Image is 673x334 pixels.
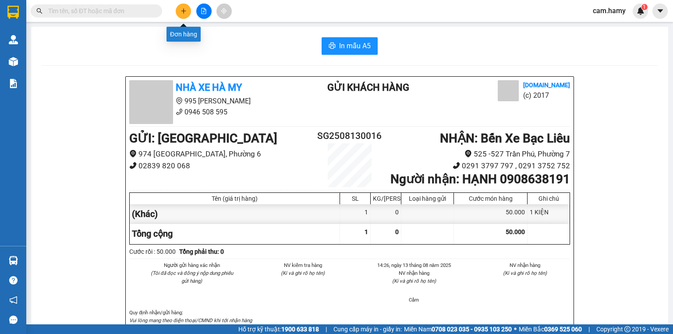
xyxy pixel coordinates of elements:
[480,261,570,269] li: NV nhận hàng
[9,296,18,304] span: notification
[179,248,224,255] b: Tổng phải thu: 0
[643,4,646,10] span: 1
[340,204,371,224] div: 1
[404,324,512,334] span: Miền Nam
[373,195,399,202] div: KG/[PERSON_NAME]
[9,57,18,66] img: warehouse-icon
[221,8,227,14] span: aim
[9,35,18,44] img: warehouse-icon
[322,37,378,55] button: printerIn mẫu A5
[9,316,18,324] span: message
[641,4,648,10] sup: 1
[453,162,460,169] span: phone
[176,108,183,115] span: phone
[440,131,570,146] b: NHẬN : Bến Xe Bạc Liêu
[386,148,570,160] li: 525 -527 Trần Phú, Phường 7
[129,317,252,323] i: Vui lòng mang theo điện thoại/CMND khi tới nhận hàng
[339,40,371,51] span: In mẫu A5
[176,4,191,19] button: plus
[9,256,18,265] img: warehouse-icon
[129,162,137,169] span: phone
[129,247,176,256] div: Cước rồi : 50.000
[129,96,292,107] li: 995 [PERSON_NAME]
[637,7,645,15] img: icon-new-feature
[50,21,57,28] span: environment
[365,228,368,235] span: 1
[586,5,633,16] span: cam.hamy
[129,131,277,146] b: GỬI : [GEOGRAPHIC_DATA]
[129,150,137,157] span: environment
[327,82,409,93] b: Gửi khách hàng
[216,4,232,19] button: aim
[9,79,18,88] img: solution-icon
[390,172,570,186] b: Người nhận : HẠNH 0908638191
[514,327,517,331] span: ⚪️
[386,160,570,172] li: 0291 3797 797 , 0291 3752 752
[371,204,401,224] div: 0
[395,228,399,235] span: 0
[50,32,57,39] span: phone
[181,8,187,14] span: plus
[176,82,242,93] b: Nhà Xe Hà My
[369,296,459,304] li: Cẩm
[313,129,386,143] h2: SG2508130016
[342,195,368,202] div: SL
[4,30,167,41] li: 0946 508 595
[464,150,472,157] span: environment
[151,270,233,284] i: (Tôi đã đọc và đồng ý nộp dung phiếu gửi hàng)
[519,324,582,334] span: Miền Bắc
[506,228,525,235] span: 50.000
[196,4,212,19] button: file-add
[404,195,451,202] div: Loại hàng gửi
[656,7,664,15] span: caret-down
[130,204,340,224] div: (Khác)
[652,4,668,19] button: caret-down
[333,324,402,334] span: Cung cấp máy in - giấy in:
[503,270,547,276] i: (Kí và ghi rõ họ tên)
[528,204,570,224] div: 1 KIỆN
[624,326,630,332] span: copyright
[258,261,348,269] li: NV kiểm tra hàng
[50,6,117,17] b: Nhà Xe Hà My
[530,195,567,202] div: Ghi chú
[588,324,590,334] span: |
[129,160,313,172] li: 02839 820 068
[392,278,436,284] i: (Kí và ghi rõ họ tên)
[48,6,152,16] input: Tìm tên, số ĐT hoặc mã đơn
[201,8,207,14] span: file-add
[132,195,337,202] div: Tên (giá trị hàng)
[544,326,582,333] strong: 0369 525 060
[132,228,173,239] span: Tổng cộng
[129,148,313,160] li: 974 [GEOGRAPHIC_DATA], Phường 6
[456,195,525,202] div: Cước món hàng
[4,55,152,69] b: GỬI : [GEOGRAPHIC_DATA]
[7,6,19,19] img: logo-vxr
[176,97,183,104] span: environment
[281,326,319,333] strong: 1900 633 818
[369,269,459,277] li: NV nhận hàng
[4,19,167,30] li: 995 [PERSON_NAME]
[454,204,528,224] div: 50.000
[432,326,512,333] strong: 0708 023 035 - 0935 103 250
[369,261,459,269] li: 14:26, ngày 13 tháng 08 năm 2025
[329,42,336,50] span: printer
[147,261,237,269] li: Người gửi hàng xác nhận
[238,324,319,334] span: Hỗ trợ kỹ thuật:
[326,324,327,334] span: |
[281,270,325,276] i: (Kí và ghi rõ họ tên)
[129,107,292,117] li: 0946 508 595
[36,8,43,14] span: search
[523,90,570,101] li: (c) 2017
[523,82,570,89] b: [DOMAIN_NAME]
[9,276,18,284] span: question-circle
